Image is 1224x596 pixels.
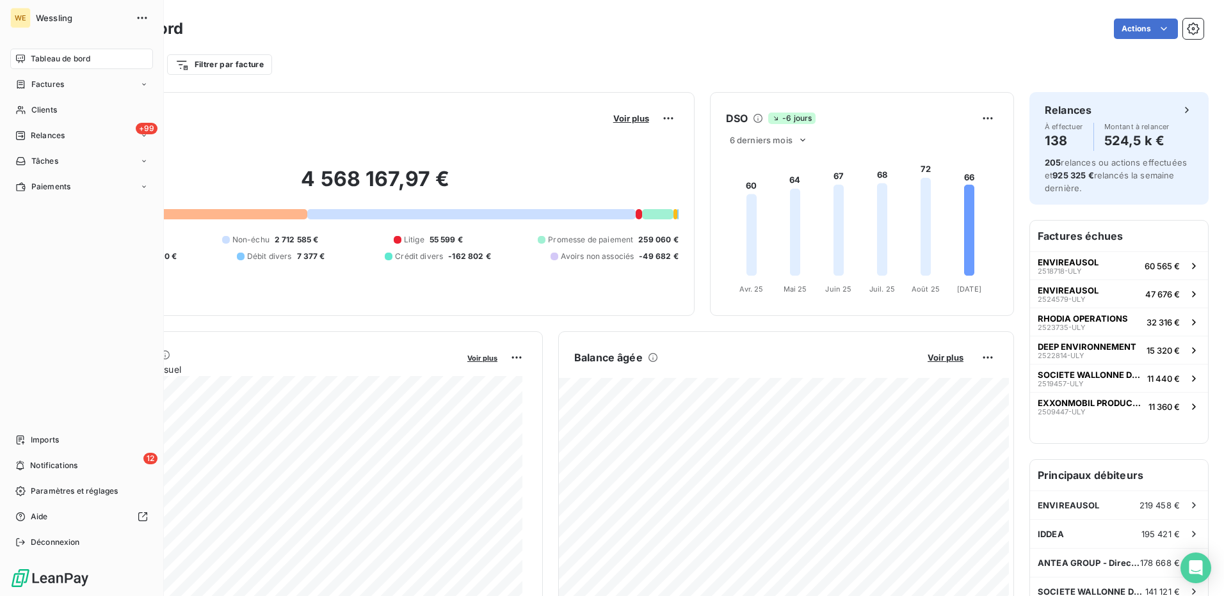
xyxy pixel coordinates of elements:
span: ANTEA GROUP - Direction administrat [1038,558,1140,568]
span: 178 668 € [1140,558,1180,568]
span: Paramètres et réglages [31,485,118,497]
span: 32 316 € [1147,317,1180,327]
span: À effectuer [1045,123,1083,130]
span: Aide [31,511,48,522]
span: Débit divers [247,251,292,262]
span: Clients [31,104,57,116]
span: 2524579-ULY [1038,295,1085,303]
span: 195 421 € [1141,529,1180,539]
span: 11 360 € [1148,402,1180,412]
tspan: Avr. 25 [739,285,763,294]
span: 2522814-ULY [1038,352,1084,359]
span: +99 [136,123,157,134]
button: EXXONMOBIL PRODUCT SOLUTIONS CO - G2509447-ULY11 360 € [1030,392,1208,420]
span: 47 676 € [1145,289,1180,299]
h4: 138 [1045,130,1083,151]
h6: Principaux débiteurs [1030,460,1208,490]
span: 2509447-ULY [1038,408,1085,416]
span: RHODIA OPERATIONS [1038,313,1128,324]
span: 205 [1045,157,1061,168]
span: Tableau de bord [31,53,90,65]
span: EXXONMOBIL PRODUCT SOLUTIONS CO - G [1038,398,1143,408]
span: ENVIREAUSOL [1038,257,1099,267]
button: Filtrer par facture [167,54,272,75]
span: SOCIETE WALLONNE DES EAUX SCRL - SW [1038,370,1142,380]
span: Relances [31,130,65,141]
button: ENVIREAUSOL2518718-ULY60 565 € [1030,251,1208,279]
button: RHODIA OPERATIONS2523735-ULY32 316 € [1030,308,1208,336]
span: Crédit divers [395,251,443,262]
span: 11 440 € [1147,373,1180,384]
div: WE [10,8,31,28]
span: Chiffre d'affaires mensuel [72,363,458,376]
span: 2523735-ULY [1038,324,1085,331]
span: DEEP ENVIRONNEMENT [1038,341,1136,352]
span: 7 377 € [297,251,325,262]
h6: DSO [726,111,748,126]
a: Aide [10,506,153,527]
button: Voir plus [924,352,967,363]
span: -49 682 € [639,251,678,262]
span: 2 712 585 € [275,234,319,246]
span: -6 jours [768,113,816,124]
span: Voir plus [613,113,649,123]
button: SOCIETE WALLONNE DES EAUX SCRL - SW2519457-ULY11 440 € [1030,364,1208,392]
span: IDDEA [1038,529,1064,539]
button: ENVIREAUSOL2524579-ULY47 676 € [1030,279,1208,308]
span: Factures [31,79,64,90]
h2: 4 568 167,97 € [72,166,679,205]
h6: Relances [1045,102,1091,118]
span: 15 320 € [1147,345,1180,356]
span: 2519457-ULY [1038,380,1083,388]
tspan: Juin 25 [825,285,851,294]
div: Open Intercom Messenger [1180,553,1211,583]
img: Logo LeanPay [10,568,90,588]
span: Non-échu [232,234,270,246]
span: Avoirs non associés [561,251,634,262]
span: 259 060 € [638,234,678,246]
h6: Factures échues [1030,221,1208,251]
span: Déconnexion [31,537,80,548]
button: Voir plus [463,352,501,363]
span: ENVIREAUSOL [1038,285,1099,295]
span: Voir plus [928,352,963,363]
span: ENVIREAUSOL [1038,500,1100,510]
span: 60 565 € [1145,261,1180,271]
button: Voir plus [609,113,653,124]
span: Notifications [30,460,77,471]
span: relances ou actions effectuées et relancés la semaine dernière. [1045,157,1187,193]
span: 6 derniers mois [730,135,793,145]
span: 55 599 € [430,234,463,246]
span: Litige [404,234,424,246]
span: 925 325 € [1052,170,1093,180]
span: Montant à relancer [1104,123,1170,130]
button: DEEP ENVIRONNEMENT2522814-ULY15 320 € [1030,336,1208,364]
span: -162 802 € [448,251,491,262]
span: 12 [143,453,157,464]
h4: 524,5 k € [1104,130,1170,151]
span: Paiements [31,181,70,192]
span: Voir plus [467,354,497,363]
tspan: Juil. 25 [869,285,895,294]
tspan: Août 25 [912,285,940,294]
button: Actions [1114,19,1178,39]
span: Promesse de paiement [548,234,633,246]
h6: Balance âgée [574,350,643,365]
tspan: [DATE] [957,285,981,294]
span: Wessling [36,13,128,23]
span: 2518718-ULY [1038,267,1081,275]
span: 219 458 € [1139,500,1180,510]
span: Tâches [31,155,58,167]
span: Imports [31,434,59,446]
tspan: Mai 25 [783,285,807,294]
